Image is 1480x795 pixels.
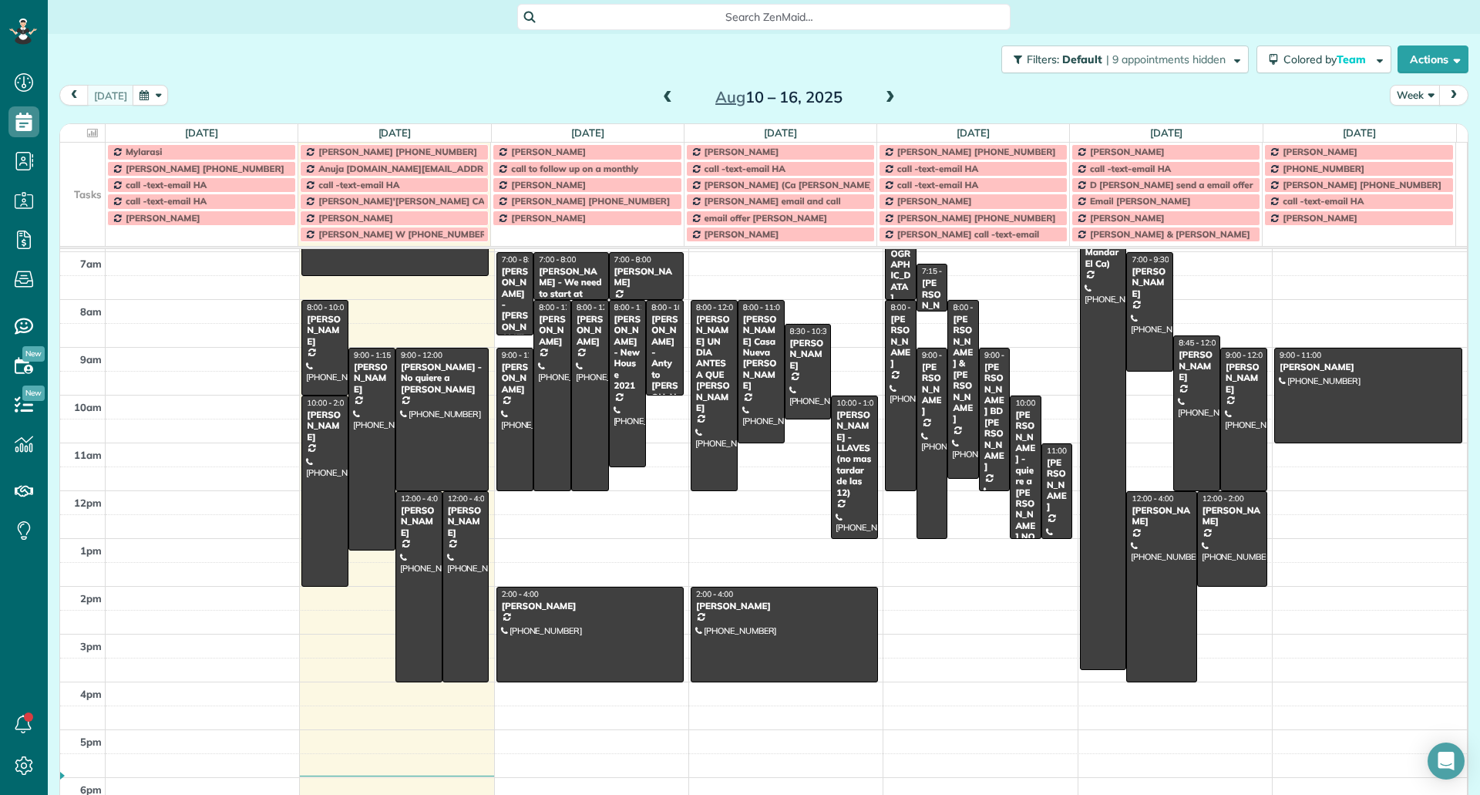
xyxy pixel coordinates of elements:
span: 9:00 - 12:00 [1226,350,1267,360]
span: 12pm [74,497,102,509]
span: 12:00 - 4:00 [1132,494,1173,504]
a: [DATE] [957,126,990,139]
span: [PERSON_NAME] [705,228,779,240]
div: [PERSON_NAME] [614,266,679,288]
span: [PERSON_NAME] call -text-email [897,228,1039,240]
div: [PERSON_NAME] [501,362,530,395]
span: 2:00 - 4:00 [502,589,539,599]
span: [PHONE_NUMBER] [1283,163,1364,174]
span: 8:45 - 12:00 [1179,338,1220,348]
div: [PERSON_NAME] - quiere a [PERSON_NAME] NO quiere [PERSON_NAME] [1014,409,1037,620]
div: [PERSON_NAME] - We need to start at 8am on [DATE] [538,266,604,322]
span: Colored by [1283,52,1371,66]
span: call -text-email HA [1283,195,1364,207]
a: [DATE] [185,126,218,139]
span: [PERSON_NAME] [PHONE_NUMBER] [897,212,1056,224]
span: 9:00 - 12:00 [984,350,1026,360]
span: [PERSON_NAME] [897,195,972,207]
span: 10:00 - 1:00 [836,398,878,408]
span: 7:00 - 9:30 [1132,254,1169,264]
span: New [22,346,45,362]
span: call -text-email HA [1090,163,1171,174]
span: 7am [80,258,102,270]
span: [PERSON_NAME] [511,146,586,157]
span: 9:00 - 12:00 [401,350,442,360]
span: [PERSON_NAME] [511,179,586,190]
span: 10:00 - 2:00 [307,398,348,408]
span: 8:00 - 10:00 [307,302,348,312]
span: 10:00 - 1:00 [1015,398,1057,408]
span: [PERSON_NAME] [PHONE_NUMBER] [1283,179,1441,190]
span: 9:00 - 11:00 [1280,350,1321,360]
h2: 10 – 16, 2025 [682,89,875,106]
span: [PERSON_NAME] [PHONE_NUMBER] [126,163,284,174]
a: [DATE] [571,126,604,139]
span: 8:00 - 12:00 [539,302,580,312]
button: [DATE] [87,85,134,106]
span: email offer [PERSON_NAME] [705,212,827,224]
div: [PERSON_NAME] [501,601,679,611]
span: 11am [74,449,102,461]
span: 10am [74,401,102,413]
span: 2pm [80,592,102,605]
span: [PERSON_NAME] [1283,212,1357,224]
div: [PERSON_NAME] [447,505,485,538]
a: Filters: Default | 9 appointments hidden [994,45,1249,73]
span: call -text-email HA [126,179,207,190]
div: [PERSON_NAME] [576,314,604,347]
span: Default [1062,52,1103,66]
span: Aug [715,87,745,106]
span: Email [PERSON_NAME] [1090,195,1191,207]
div: [PERSON_NAME] UN DIA ANTES A QUE [PERSON_NAME] [695,314,733,413]
span: 9:00 - 12:00 [502,350,543,360]
a: [DATE] [1343,126,1376,139]
span: [PERSON_NAME] email and call [705,195,841,207]
span: Filters: [1027,52,1059,66]
button: Actions [1398,45,1468,73]
div: [PERSON_NAME] [1131,266,1169,299]
div: [PERSON_NAME] [1178,349,1216,382]
div: [PERSON_NAME] [1225,362,1263,395]
span: [PERSON_NAME] [PHONE_NUMBER] [318,146,477,157]
div: [PERSON_NAME] [695,601,873,611]
span: [PERSON_NAME] [PHONE_NUMBER] [897,146,1056,157]
div: [PERSON_NAME] - LLAVES (no mas tardar de las 12) [836,409,873,498]
span: 12:00 - 4:00 [448,494,489,504]
span: 5pm [80,736,102,748]
span: 8:00 - 11:45 [953,302,994,312]
span: call -text-email HA [705,163,785,174]
span: 1pm [80,544,102,557]
span: 8:00 - 11:30 [614,302,656,312]
span: 2:00 - 4:00 [696,589,733,599]
span: [PERSON_NAME] [705,146,779,157]
span: 9:00 - 1:15 [354,350,391,360]
span: call -text-email HA [897,179,978,190]
span: D [PERSON_NAME] send a email offer [1090,179,1253,190]
div: [PERSON_NAME] [789,338,827,371]
span: [PERSON_NAME] [1283,146,1357,157]
span: 12:00 - 4:00 [401,494,442,504]
span: [PERSON_NAME]'[PERSON_NAME] CALL [318,195,495,207]
span: [PERSON_NAME] [1090,212,1165,224]
span: 8am [80,305,102,318]
button: prev [59,85,89,106]
span: call -text-email HA [897,163,978,174]
span: Mylarasi [126,146,162,157]
div: [PERSON_NAME] [921,278,943,333]
span: 7:00 - 8:45 [502,254,539,264]
div: [PERSON_NAME] - Anty to [PERSON_NAME] de las casas. [651,314,679,447]
div: [PERSON_NAME] [306,314,344,347]
span: 8:00 - 12:00 [577,302,618,312]
span: 7:00 - 8:00 [614,254,651,264]
span: New [22,386,45,401]
span: 3pm [80,640,102,652]
button: Filters: Default | 9 appointments hidden [1001,45,1249,73]
span: [PERSON_NAME] & [PERSON_NAME] [1090,228,1250,240]
span: [PERSON_NAME] [1090,146,1165,157]
a: [DATE] [378,126,412,139]
div: [PERSON_NAME] [538,314,567,347]
span: Team [1337,52,1368,66]
span: 8:00 - 11:00 [743,302,785,312]
span: 4pm [80,688,102,700]
a: [DATE] [1150,126,1183,139]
